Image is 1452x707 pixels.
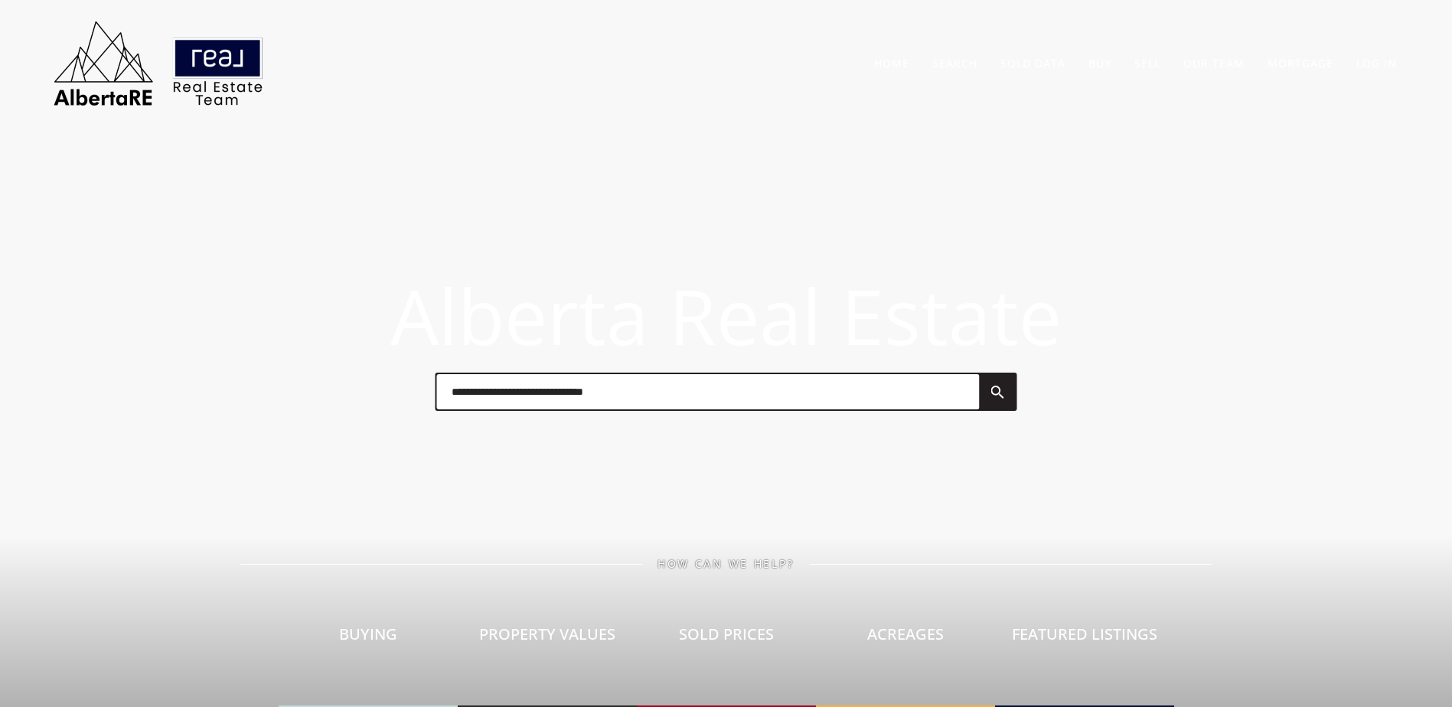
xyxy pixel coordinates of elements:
[458,570,637,707] a: Property Values
[932,56,977,70] a: Search
[874,56,909,70] a: Home
[637,570,816,707] a: Sold Prices
[1134,56,1160,70] a: Sell
[1000,56,1065,70] a: Sold Data
[339,624,397,644] span: Buying
[1356,56,1397,70] a: Log In
[679,624,774,644] span: Sold Prices
[1183,56,1245,70] a: Our Team
[1012,624,1157,644] span: Featured Listings
[816,570,995,707] a: Acreages
[995,570,1174,707] a: Featured Listings
[1088,56,1111,70] a: Buy
[279,570,458,707] a: Buying
[44,15,273,111] img: AlbertaRE Real Estate Team | Real Broker
[1268,56,1333,70] a: Mortgage
[479,624,615,644] span: Property Values
[867,624,944,644] span: Acreages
